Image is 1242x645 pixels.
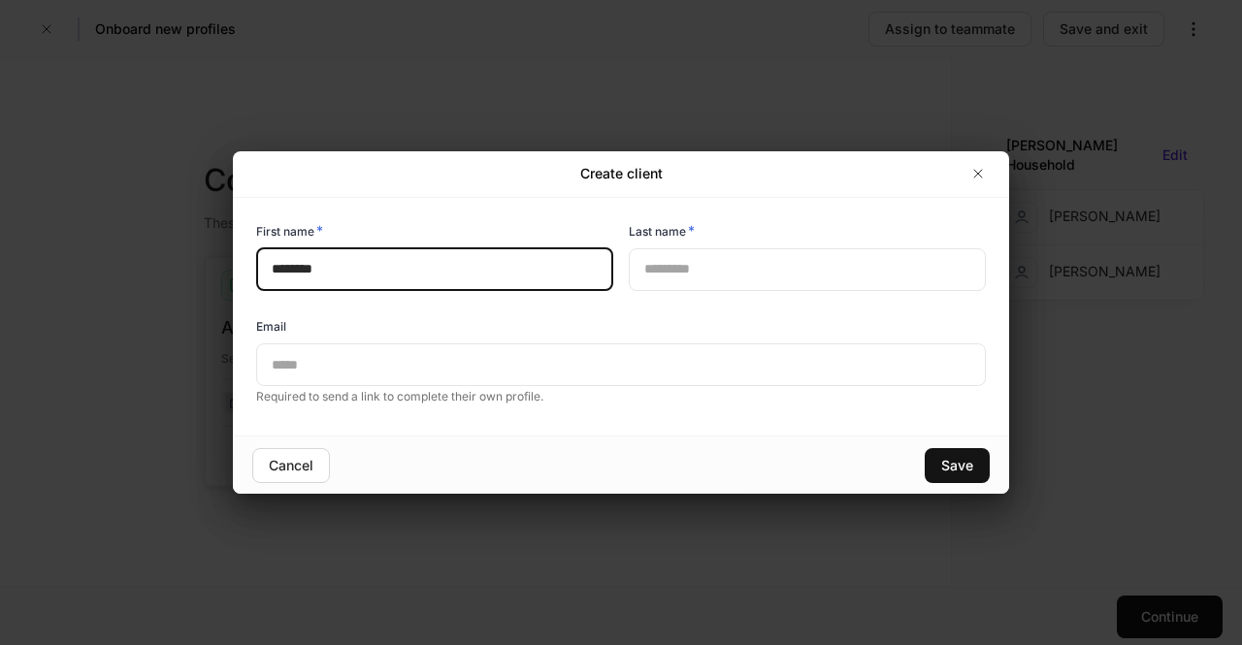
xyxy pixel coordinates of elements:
[256,317,286,336] h6: Email
[941,456,973,475] div: Save
[269,456,313,475] div: Cancel
[252,448,330,483] button: Cancel
[925,448,990,483] button: Save
[256,221,323,241] h6: First name
[580,164,663,183] h2: Create client
[256,389,986,404] p: Required to send a link to complete their own profile.
[629,221,695,241] h6: Last name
